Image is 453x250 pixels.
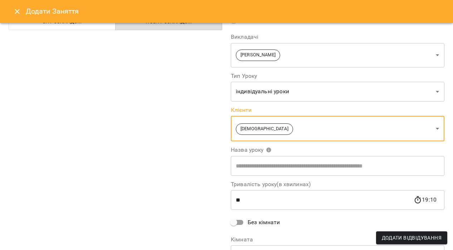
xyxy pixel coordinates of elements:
[231,237,444,242] label: Кімната
[382,234,442,242] span: Додати Відвідування
[9,3,26,20] button: Close
[231,116,444,141] div: [DEMOGRAPHIC_DATA]
[231,107,444,113] label: Клієнти
[231,34,444,40] label: Викладачі
[231,43,444,67] div: [PERSON_NAME]
[231,82,444,102] div: індивідуальні уроки
[248,218,280,227] span: Без кімнати
[236,52,280,58] span: [PERSON_NAME]
[376,231,447,244] button: Додати Відвідування
[231,73,444,79] label: Тип Уроку
[266,147,272,153] svg: Вкажіть назву уроку або виберіть клієнтів
[26,6,444,17] h6: Додати Заняття
[231,181,444,187] label: Тривалість уроку(в хвилинах)
[236,126,293,132] span: [DEMOGRAPHIC_DATA]
[231,147,272,153] span: Назва уроку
